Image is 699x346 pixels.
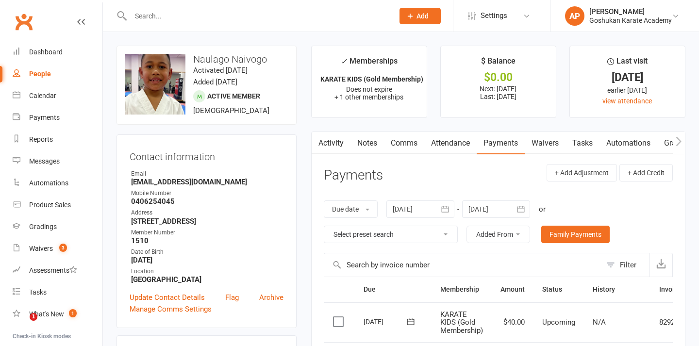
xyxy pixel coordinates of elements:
div: Messages [29,157,60,165]
strong: [EMAIL_ADDRESS][DOMAIN_NAME] [131,178,283,186]
span: 1 [30,313,37,321]
div: Waivers [29,245,53,252]
div: or [539,203,546,215]
input: Search by invoice number [324,253,601,277]
iframe: Intercom live chat [10,313,33,336]
div: [PERSON_NAME] [589,7,672,16]
a: Comms [384,132,424,154]
span: Settings [481,5,507,27]
time: Added [DATE] [193,78,237,86]
span: KARATE KIDS (Gold Membership) [440,310,483,335]
strong: 1510 [131,236,283,245]
span: Upcoming [542,318,575,327]
a: Tasks [566,132,599,154]
div: Date of Birth [131,247,283,257]
a: Assessments [13,260,102,281]
a: Flag [225,292,239,303]
a: Waivers 3 [13,238,102,260]
button: Add [399,8,441,24]
div: [DATE] [579,72,676,82]
th: Invoice # [650,277,696,302]
div: Location [131,267,283,276]
a: Activity [312,132,350,154]
h3: Naulago Naivogo [125,54,288,65]
span: Does not expire [346,85,392,93]
a: Messages [13,150,102,172]
span: N/A [593,318,606,327]
th: Membership [432,277,492,302]
button: + Add Credit [619,164,673,181]
p: Next: [DATE] Last: [DATE] [449,85,547,100]
i: ✓ [341,57,347,66]
span: 1 [69,309,77,317]
a: Update Contact Details [130,292,205,303]
a: Calendar [13,85,102,107]
a: Dashboard [13,41,102,63]
a: Family Payments [541,226,610,243]
strong: [STREET_ADDRESS] [131,217,283,226]
span: + 1 other memberships [334,93,403,101]
th: Amount [492,277,533,302]
div: AP [565,6,584,26]
span: Active member [207,92,260,100]
h3: Contact information [130,148,283,162]
a: Reports [13,129,102,150]
div: Mobile Number [131,189,283,198]
div: Dashboard [29,48,63,56]
th: Status [533,277,584,302]
strong: [GEOGRAPHIC_DATA] [131,275,283,284]
td: $40.00 [492,302,533,343]
a: People [13,63,102,85]
div: Filter [620,259,636,271]
div: Memberships [341,55,398,73]
button: Due date [324,200,378,218]
div: Assessments [29,266,77,274]
th: History [584,277,650,302]
a: Payments [477,132,525,154]
input: Search... [128,9,387,23]
a: Attendance [424,132,477,154]
div: Reports [29,135,53,143]
h3: Payments [324,168,383,183]
a: Automations [599,132,657,154]
div: Payments [29,114,60,121]
div: Email [131,169,283,179]
a: Clubworx [12,10,36,34]
a: Notes [350,132,384,154]
a: Gradings [13,216,102,238]
div: Tasks [29,288,47,296]
a: Tasks [13,281,102,303]
a: view attendance [602,97,652,105]
div: Automations [29,179,68,187]
div: What's New [29,310,64,318]
div: Goshukan Karate Academy [589,16,672,25]
strong: 0406254045 [131,197,283,206]
a: Payments [13,107,102,129]
button: Added From [466,226,530,243]
button: + Add Adjustment [547,164,617,181]
th: Due [355,277,432,302]
div: Last visit [607,55,648,72]
div: [DATE] [364,314,408,329]
a: Automations [13,172,102,194]
div: earlier [DATE] [579,85,676,96]
div: Calendar [29,92,56,99]
a: Manage Comms Settings [130,303,212,315]
div: Gradings [29,223,57,231]
div: Product Sales [29,201,71,209]
div: $ Balance [481,55,516,72]
span: Add [416,12,429,20]
strong: KARATE KIDS (Gold Membership) [320,75,423,83]
td: 8292158 [650,302,696,343]
div: Member Number [131,228,283,237]
img: image1756770341.png [125,54,185,115]
div: Address [131,208,283,217]
strong: [DATE] [131,256,283,264]
a: Product Sales [13,194,102,216]
span: [DEMOGRAPHIC_DATA] [193,106,269,115]
time: Activated [DATE] [193,66,248,75]
a: Archive [259,292,283,303]
button: Filter [601,253,649,277]
a: What's New1 [13,303,102,325]
span: 3 [59,244,67,252]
